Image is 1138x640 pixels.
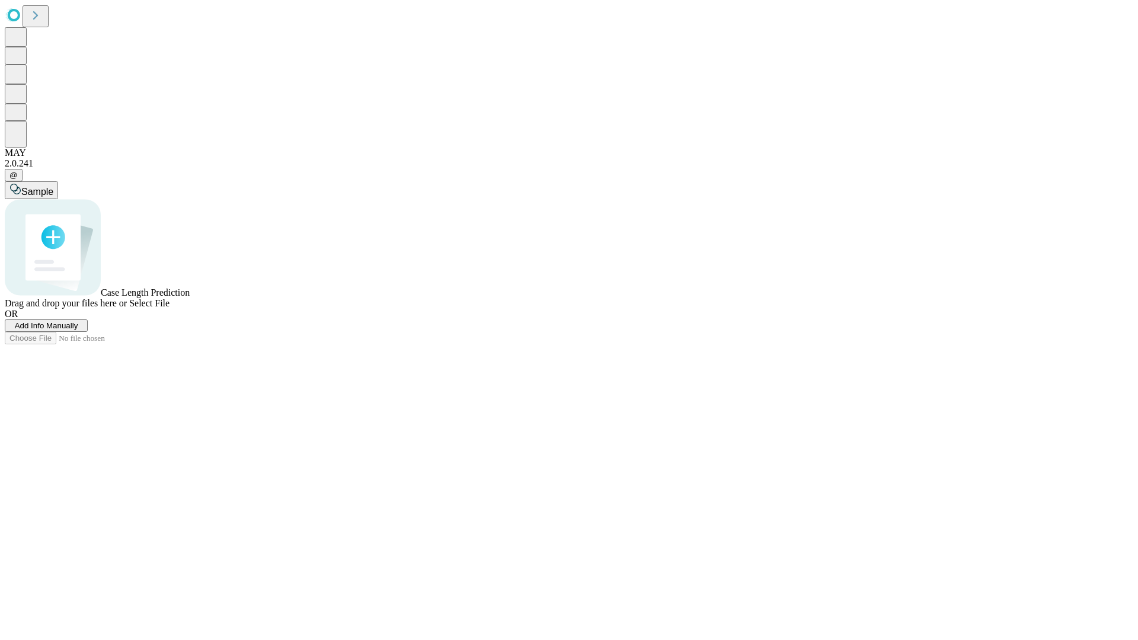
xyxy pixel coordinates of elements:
button: @ [5,169,23,181]
span: Drag and drop your files here or [5,298,127,308]
span: OR [5,309,18,319]
div: MAY [5,148,1133,158]
span: Add Info Manually [15,321,78,330]
span: @ [9,171,18,180]
span: Sample [21,187,53,197]
span: Case Length Prediction [101,287,190,297]
div: 2.0.241 [5,158,1133,169]
button: Sample [5,181,58,199]
span: Select File [129,298,170,308]
button: Add Info Manually [5,319,88,332]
